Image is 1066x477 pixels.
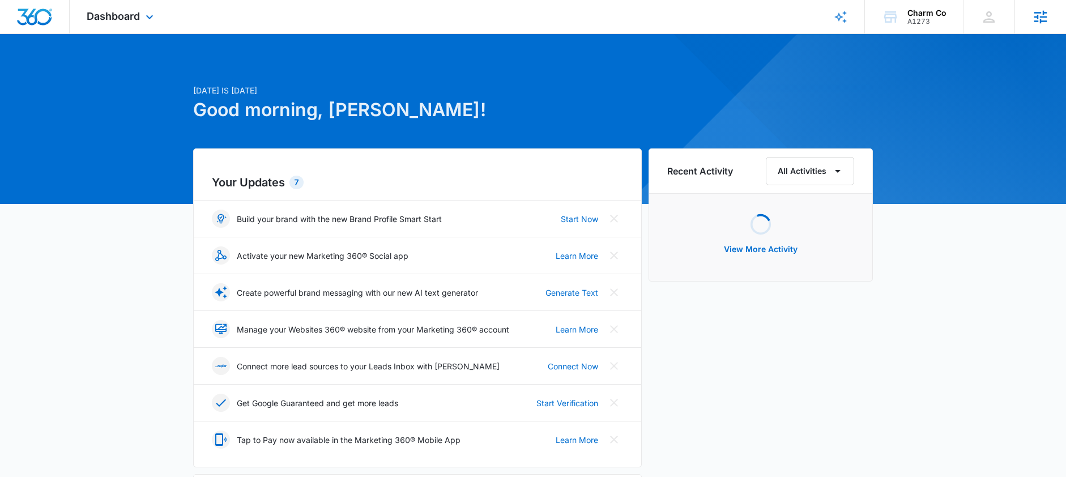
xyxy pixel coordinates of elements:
[605,283,623,301] button: Close
[237,360,500,372] p: Connect more lead sources to your Leads Inbox with [PERSON_NAME]
[87,10,140,22] span: Dashboard
[556,434,598,446] a: Learn More
[605,246,623,265] button: Close
[605,320,623,338] button: Close
[237,397,398,409] p: Get Google Guaranteed and get more leads
[713,236,809,263] button: View More Activity
[907,18,946,25] div: account id
[237,213,442,225] p: Build your brand with the new Brand Profile Smart Start
[237,434,460,446] p: Tap to Pay now available in the Marketing 360® Mobile App
[605,431,623,449] button: Close
[667,164,733,178] h6: Recent Activity
[212,174,623,191] h2: Your Updates
[548,360,598,372] a: Connect Now
[556,323,598,335] a: Learn More
[605,357,623,375] button: Close
[237,287,478,299] p: Create powerful brand messaging with our new AI text generator
[561,213,598,225] a: Start Now
[605,210,623,228] button: Close
[289,176,304,189] div: 7
[237,323,509,335] p: Manage your Websites 360® website from your Marketing 360® account
[237,250,408,262] p: Activate your new Marketing 360® Social app
[193,84,642,96] p: [DATE] is [DATE]
[605,394,623,412] button: Close
[907,8,946,18] div: account name
[545,287,598,299] a: Generate Text
[766,157,854,185] button: All Activities
[536,397,598,409] a: Start Verification
[193,96,642,123] h1: Good morning, [PERSON_NAME]!
[556,250,598,262] a: Learn More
